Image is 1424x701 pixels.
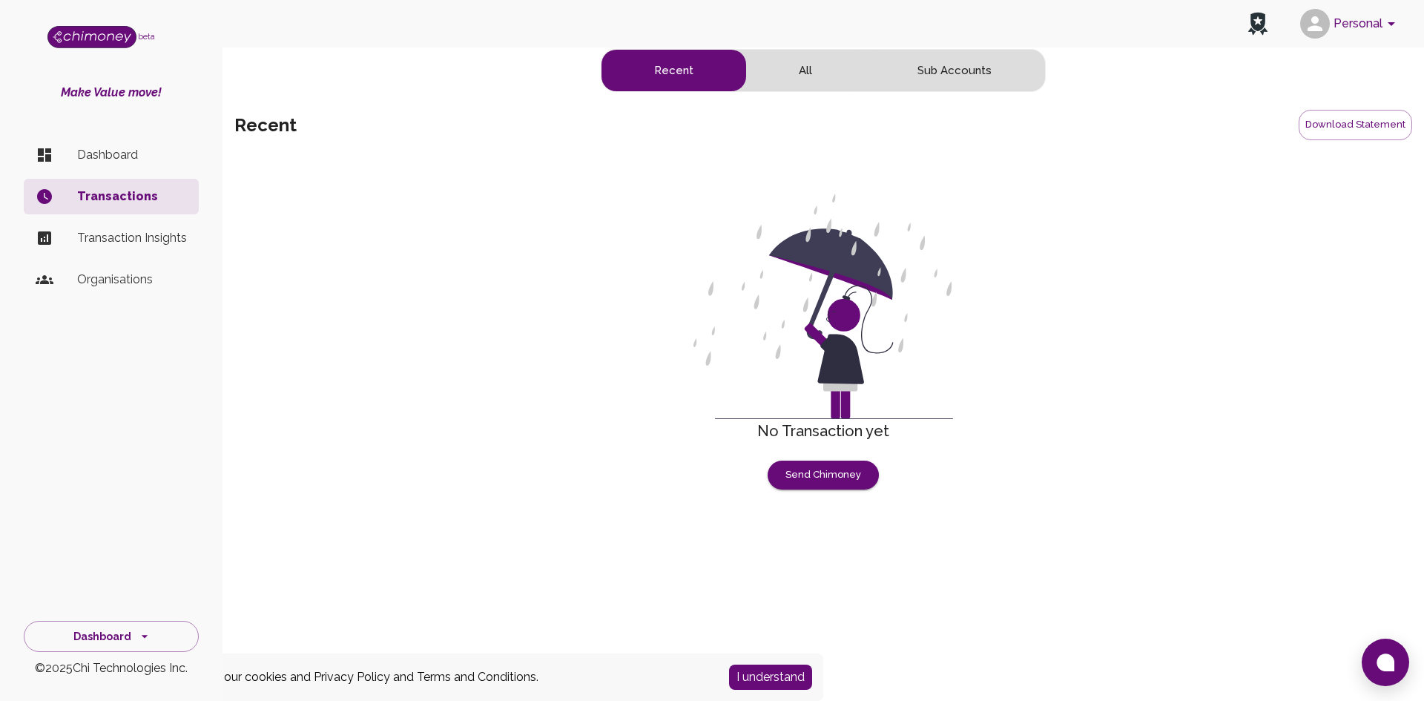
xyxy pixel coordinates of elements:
span: beta [138,32,155,41]
button: all [746,50,865,91]
button: Send Chimoney [768,461,879,490]
button: account of current user [1294,4,1406,43]
p: Dashboard [77,146,187,164]
img: make-it-rain.svg [693,194,953,419]
button: recent [601,50,746,91]
p: Transactions [77,188,187,205]
a: Terms and Conditions [417,670,536,684]
h6: No Transaction yet [234,419,1412,443]
p: Transaction Insights [77,229,187,247]
div: By using this site, you are agreeing to our cookies and and . [19,668,707,686]
img: Logo [47,26,136,48]
button: Dashboard [24,621,199,653]
button: Accept cookies [729,665,812,690]
a: Privacy Policy [314,670,390,684]
button: subaccounts [865,50,1044,91]
h5: recent [234,113,297,137]
button: Open chat window [1362,639,1409,686]
p: Organisations [77,271,187,289]
button: Download Statement [1299,110,1412,140]
div: text alignment [601,49,1046,92]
